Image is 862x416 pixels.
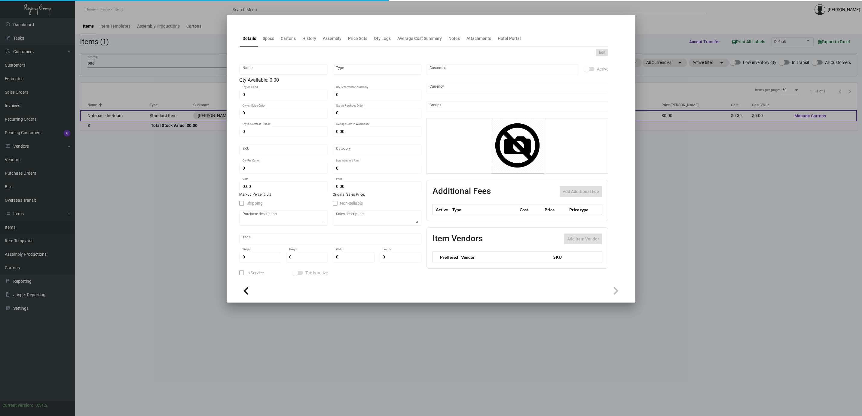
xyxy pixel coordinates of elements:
[340,200,363,207] span: Non-sellable
[433,204,451,215] th: Active
[433,186,491,197] h2: Additional Fees
[458,252,550,262] th: Vendor
[2,402,33,408] div: Current version:
[466,35,491,42] div: Attachments
[429,67,576,72] input: Add new..
[518,204,543,215] th: Cost
[599,50,605,55] span: Edit
[568,204,595,215] th: Price type
[323,35,341,42] div: Assembly
[348,35,367,42] div: Price Sets
[567,237,599,241] span: Add item Vendor
[550,252,602,262] th: SKU
[374,35,391,42] div: Qty Logs
[563,189,599,194] span: Add Additional Fee
[35,402,47,408] div: 0.51.2
[239,77,421,84] div: Qty Available: 0.00
[281,35,296,42] div: Cartons
[246,200,263,207] span: Shipping
[243,35,256,42] div: Details
[397,35,442,42] div: Average Cost Summary
[451,204,518,215] th: Type
[560,186,602,197] button: Add Additional Fee
[429,104,605,109] input: Add new..
[448,35,460,42] div: Notes
[246,269,264,276] span: Is Service
[543,204,568,215] th: Price
[305,269,328,276] span: Tax is active
[302,35,316,42] div: History
[564,234,602,244] button: Add item Vendor
[433,252,458,262] th: Preffered
[263,35,274,42] div: Specs
[596,49,608,56] button: Edit
[498,35,521,42] div: Hotel Portal
[597,65,608,73] span: Active
[433,234,483,244] h2: Item Vendors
